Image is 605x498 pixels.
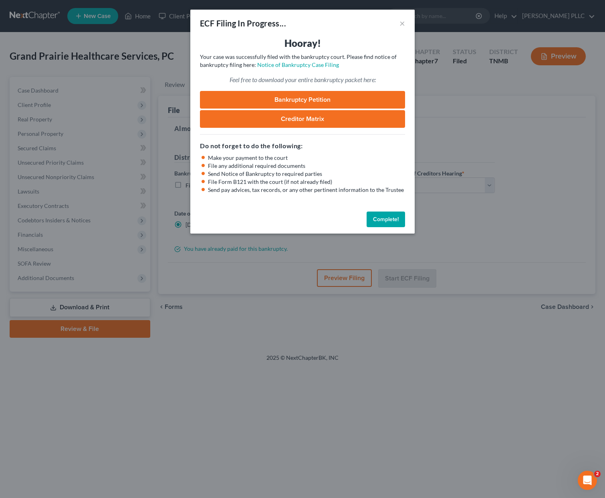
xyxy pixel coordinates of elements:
[399,18,405,28] button: ×
[200,91,405,109] a: Bankruptcy Petition
[200,75,405,85] p: Feel free to download your entire bankruptcy packet here:
[367,212,405,228] button: Complete!
[208,170,405,178] li: Send Notice of Bankruptcy to required parties
[594,471,601,477] span: 2
[208,154,405,162] li: Make your payment to the court
[257,61,339,68] a: Notice of Bankruptcy Case Filing
[200,53,397,68] span: Your case was successfully filed with the bankruptcy court. Please find notice of bankruptcy fili...
[200,18,286,29] div: ECF Filing In Progress...
[200,141,405,151] h5: Do not forget to do the following:
[200,37,405,50] h3: Hooray!
[208,186,405,194] li: Send pay advices, tax records, or any other pertinent information to the Trustee
[578,471,597,490] iframe: Intercom live chat
[208,162,405,170] li: File any additional required documents
[200,110,405,128] a: Creditor Matrix
[208,178,405,186] li: File Form B121 with the court (if not already filed)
